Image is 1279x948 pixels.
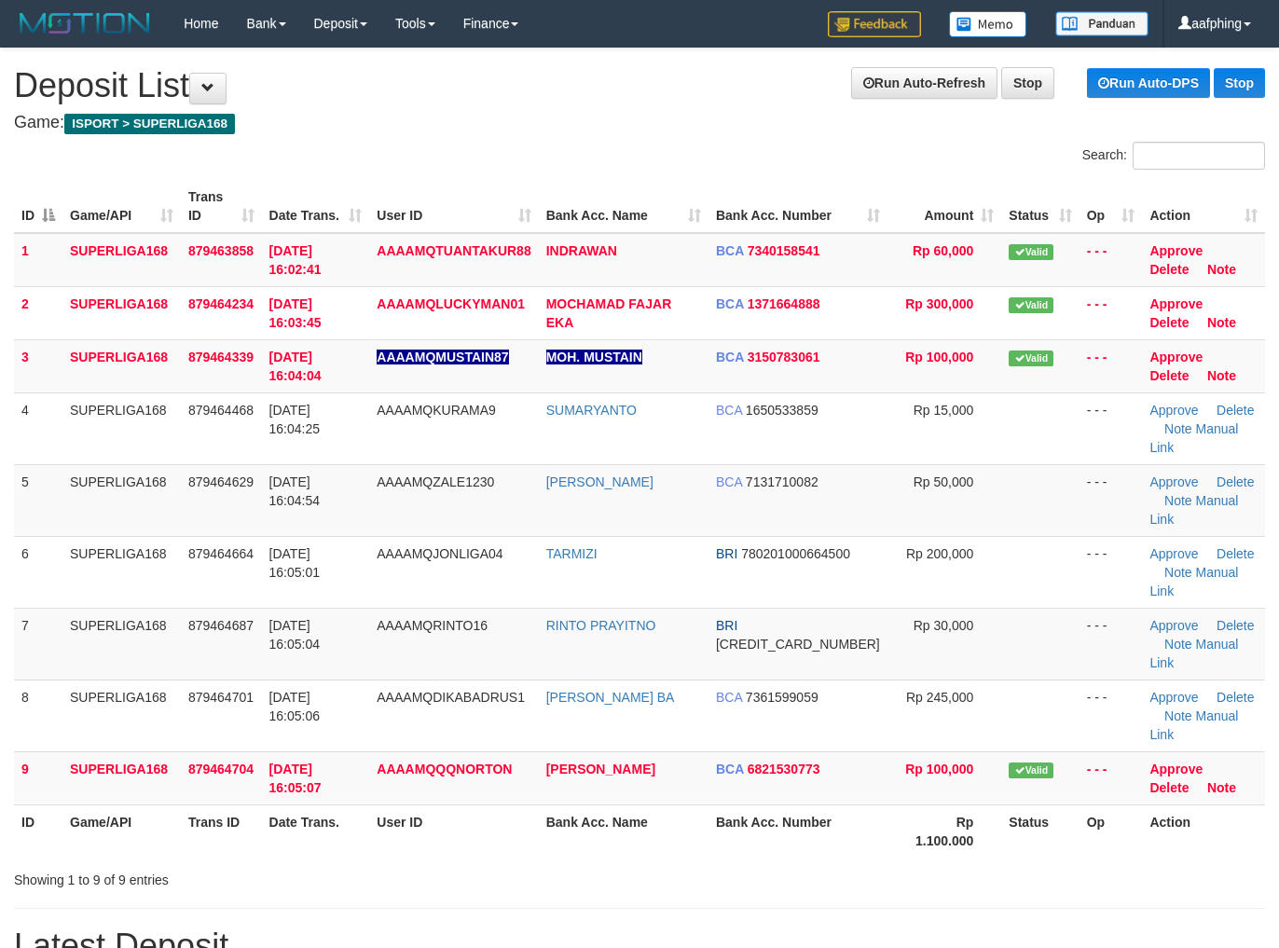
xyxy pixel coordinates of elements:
[14,9,156,37] img: MOTION_logo.png
[716,618,737,633] span: BRI
[188,296,254,311] span: 879464234
[62,339,181,392] td: SUPERLIGA168
[1009,763,1053,778] span: Valid transaction
[62,180,181,233] th: Game/API: activate to sort column ascending
[906,690,973,705] span: Rp 245,000
[716,243,744,258] span: BCA
[539,804,708,858] th: Bank Acc. Name
[1009,350,1053,366] span: Valid transaction
[62,536,181,608] td: SUPERLIGA168
[188,350,254,364] span: 879464339
[14,67,1265,104] h1: Deposit List
[906,546,973,561] span: Rp 200,000
[1217,618,1254,633] a: Delete
[14,804,62,858] th: ID
[1149,493,1238,527] a: Manual Link
[1149,708,1238,742] a: Manual Link
[748,243,820,258] span: Copy 7340158541 to clipboard
[269,403,321,436] span: [DATE] 16:04:25
[14,180,62,233] th: ID: activate to sort column descending
[746,474,818,489] span: Copy 7131710082 to clipboard
[748,762,820,776] span: Copy 6821530773 to clipboard
[887,804,1002,858] th: Rp 1.100.000
[716,474,742,489] span: BCA
[377,762,512,776] span: AAAAMQQQNORTON
[914,618,974,633] span: Rp 30,000
[377,403,496,418] span: AAAAMQKURAMA9
[14,286,62,339] td: 2
[377,546,502,561] span: AAAAMQJONLIGA04
[546,296,672,330] a: MOCHAMAD FAJAR EKA
[14,464,62,536] td: 5
[1149,780,1189,795] a: Delete
[14,233,62,287] td: 1
[369,804,538,858] th: User ID
[546,546,598,561] a: TARMIZI
[1142,180,1265,233] th: Action: activate to sort column ascending
[887,180,1002,233] th: Amount: activate to sort column ascending
[1207,262,1236,277] a: Note
[377,618,488,633] span: AAAAMQRINTO16
[62,233,181,287] td: SUPERLIGA168
[269,546,321,580] span: [DATE] 16:05:01
[262,180,370,233] th: Date Trans.: activate to sort column ascending
[14,536,62,608] td: 6
[62,392,181,464] td: SUPERLIGA168
[716,296,744,311] span: BCA
[1164,565,1192,580] a: Note
[1149,421,1238,455] a: Manual Link
[1080,464,1143,536] td: - - -
[1207,315,1236,330] a: Note
[913,243,973,258] span: Rp 60,000
[905,296,973,311] span: Rp 300,000
[188,243,254,258] span: 879463858
[1164,708,1192,723] a: Note
[1080,286,1143,339] td: - - -
[14,863,519,889] div: Showing 1 to 9 of 9 entries
[1149,368,1189,383] a: Delete
[716,762,744,776] span: BCA
[716,690,742,705] span: BCA
[1149,315,1189,330] a: Delete
[716,637,880,652] span: Copy 696901020130538 to clipboard
[905,762,973,776] span: Rp 100,000
[188,618,254,633] span: 879464687
[369,180,538,233] th: User ID: activate to sort column ascending
[914,474,974,489] span: Rp 50,000
[1149,618,1198,633] a: Approve
[181,180,262,233] th: Trans ID: activate to sort column ascending
[1149,296,1203,311] a: Approve
[1149,762,1203,776] a: Approve
[1149,565,1238,598] a: Manual Link
[62,608,181,680] td: SUPERLIGA168
[1164,493,1192,508] a: Note
[1149,403,1198,418] a: Approve
[546,350,642,364] a: MOH. MUSTAIN
[188,762,254,776] span: 879464704
[741,546,850,561] span: Copy 780201000664500 to clipboard
[377,243,530,258] span: AAAAMQTUANTAKUR88
[1164,637,1192,652] a: Note
[546,762,655,776] a: [PERSON_NAME]
[64,114,235,134] span: ISPORT > SUPERLIGA168
[181,804,262,858] th: Trans ID
[14,392,62,464] td: 4
[1087,68,1210,98] a: Run Auto-DPS
[539,180,708,233] th: Bank Acc. Name: activate to sort column ascending
[708,804,887,858] th: Bank Acc. Number
[269,296,322,330] span: [DATE] 16:03:45
[1001,804,1079,858] th: Status
[748,350,820,364] span: Copy 3150783061 to clipboard
[14,339,62,392] td: 3
[748,296,820,311] span: Copy 1371664888 to clipboard
[1207,780,1236,795] a: Note
[1009,244,1053,260] span: Valid transaction
[62,804,181,858] th: Game/API
[1207,368,1236,383] a: Note
[1164,421,1192,436] a: Note
[62,464,181,536] td: SUPERLIGA168
[1080,608,1143,680] td: - - -
[716,546,737,561] span: BRI
[269,762,322,795] span: [DATE] 16:05:07
[1149,546,1198,561] a: Approve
